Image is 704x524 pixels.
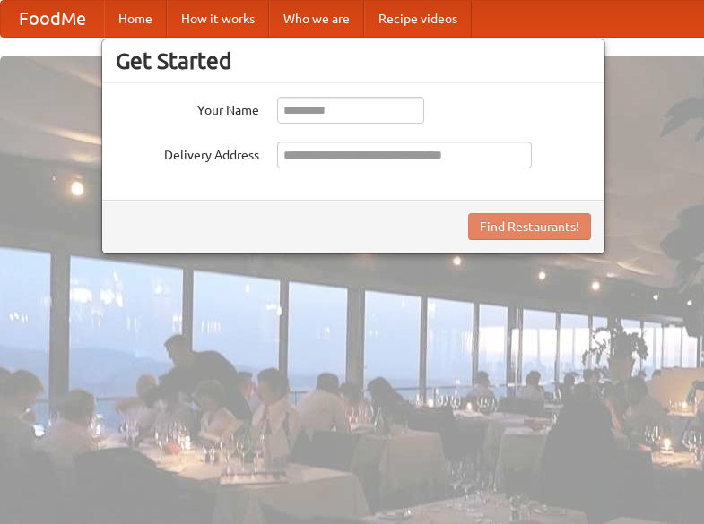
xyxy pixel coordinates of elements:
[468,213,591,240] button: Find Restaurants!
[364,1,472,37] a: Recipe videos
[116,47,591,74] h3: Get Started
[116,97,259,119] label: Your Name
[269,1,364,37] a: Who we are
[167,1,269,37] a: How it works
[116,142,259,164] label: Delivery Address
[1,1,104,37] a: FoodMe
[104,1,167,37] a: Home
